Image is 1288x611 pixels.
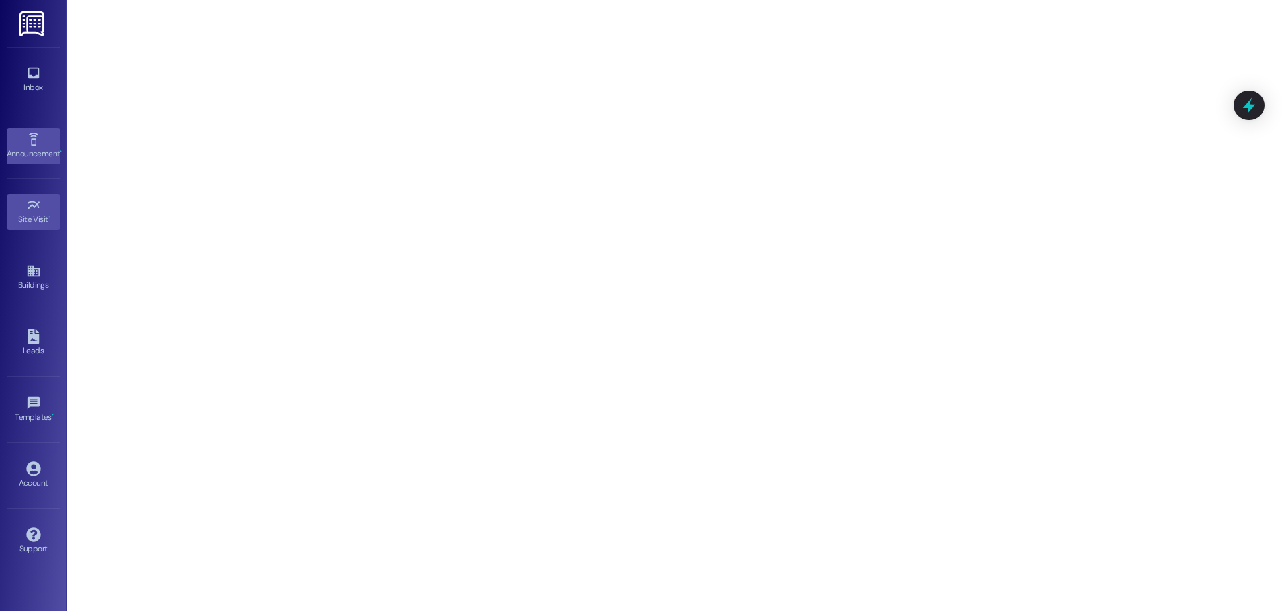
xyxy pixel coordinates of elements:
[19,11,47,36] img: ResiDesk Logo
[7,62,60,98] a: Inbox
[7,260,60,296] a: Buildings
[7,325,60,362] a: Leads
[7,457,60,494] a: Account
[7,392,60,428] a: Templates •
[52,410,54,420] span: •
[7,194,60,230] a: Site Visit •
[48,213,50,222] span: •
[7,523,60,559] a: Support
[60,147,62,156] span: •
